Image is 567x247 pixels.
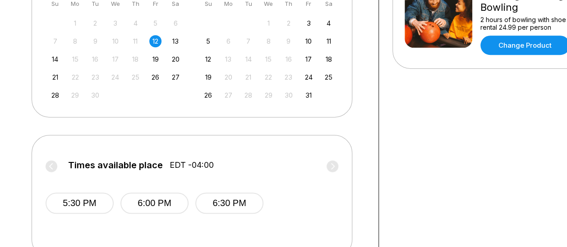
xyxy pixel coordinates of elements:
[109,53,121,65] div: Not available Wednesday, September 17th, 2025
[170,53,182,65] div: Choose Saturday, September 20th, 2025
[89,53,101,65] div: Not available Tuesday, September 16th, 2025
[323,17,335,29] div: Choose Saturday, October 4th, 2025
[170,160,214,170] span: EDT -04:00
[282,35,295,47] div: Not available Thursday, October 9th, 2025
[69,17,81,29] div: Not available Monday, September 1st, 2025
[303,53,315,65] div: Choose Friday, October 17th, 2025
[170,17,182,29] div: Not available Saturday, September 6th, 2025
[263,17,275,29] div: Not available Wednesday, October 1st, 2025
[149,17,161,29] div: Not available Friday, September 5th, 2025
[323,71,335,83] div: Choose Saturday, October 25th, 2025
[222,89,235,101] div: Not available Monday, October 27th, 2025
[129,35,142,47] div: Not available Thursday, September 11th, 2025
[49,35,61,47] div: Not available Sunday, September 7th, 2025
[303,35,315,47] div: Choose Friday, October 10th, 2025
[242,35,254,47] div: Not available Tuesday, October 7th, 2025
[109,35,121,47] div: Not available Wednesday, September 10th, 2025
[89,89,101,101] div: Not available Tuesday, September 30th, 2025
[89,35,101,47] div: Not available Tuesday, September 9th, 2025
[263,71,275,83] div: Not available Wednesday, October 22nd, 2025
[282,17,295,29] div: Not available Thursday, October 2nd, 2025
[49,53,61,65] div: Choose Sunday, September 14th, 2025
[69,53,81,65] div: Not available Monday, September 15th, 2025
[69,71,81,83] div: Not available Monday, September 22nd, 2025
[202,89,214,101] div: Choose Sunday, October 26th, 2025
[49,71,61,83] div: Choose Sunday, September 21st, 2025
[242,71,254,83] div: Not available Tuesday, October 21st, 2025
[242,89,254,101] div: Not available Tuesday, October 28th, 2025
[263,35,275,47] div: Not available Wednesday, October 8th, 2025
[282,89,295,101] div: Not available Thursday, October 30th, 2025
[129,17,142,29] div: Not available Thursday, September 4th, 2025
[120,193,189,214] button: 6:00 PM
[170,35,182,47] div: Choose Saturday, September 13th, 2025
[222,53,235,65] div: Not available Monday, October 13th, 2025
[263,89,275,101] div: Not available Wednesday, October 29th, 2025
[170,71,182,83] div: Choose Saturday, September 27th, 2025
[46,193,114,214] button: 5:30 PM
[69,89,81,101] div: Not available Monday, September 29th, 2025
[323,35,335,47] div: Choose Saturday, October 11th, 2025
[202,35,214,47] div: Choose Sunday, October 5th, 2025
[202,71,214,83] div: Choose Sunday, October 19th, 2025
[303,89,315,101] div: Choose Friday, October 31st, 2025
[129,53,142,65] div: Not available Thursday, September 18th, 2025
[195,193,263,214] button: 6:30 PM
[222,35,235,47] div: Not available Monday, October 6th, 2025
[323,53,335,65] div: Choose Saturday, October 18th, 2025
[201,16,337,101] div: month 2025-10
[222,71,235,83] div: Not available Monday, October 20th, 2025
[149,71,161,83] div: Choose Friday, September 26th, 2025
[109,17,121,29] div: Not available Wednesday, September 3rd, 2025
[149,53,161,65] div: Choose Friday, September 19th, 2025
[89,17,101,29] div: Not available Tuesday, September 2nd, 2025
[69,35,81,47] div: Not available Monday, September 8th, 2025
[109,71,121,83] div: Not available Wednesday, September 24th, 2025
[303,71,315,83] div: Choose Friday, October 24th, 2025
[68,160,163,170] span: Times available place
[149,35,161,47] div: Choose Friday, September 12th, 2025
[282,53,295,65] div: Not available Thursday, October 16th, 2025
[89,71,101,83] div: Not available Tuesday, September 23rd, 2025
[282,71,295,83] div: Not available Thursday, October 23rd, 2025
[263,53,275,65] div: Not available Wednesday, October 15th, 2025
[48,16,183,101] div: month 2025-09
[242,53,254,65] div: Not available Tuesday, October 14th, 2025
[202,53,214,65] div: Choose Sunday, October 12th, 2025
[49,89,61,101] div: Choose Sunday, September 28th, 2025
[129,71,142,83] div: Not available Thursday, September 25th, 2025
[303,17,315,29] div: Choose Friday, October 3rd, 2025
